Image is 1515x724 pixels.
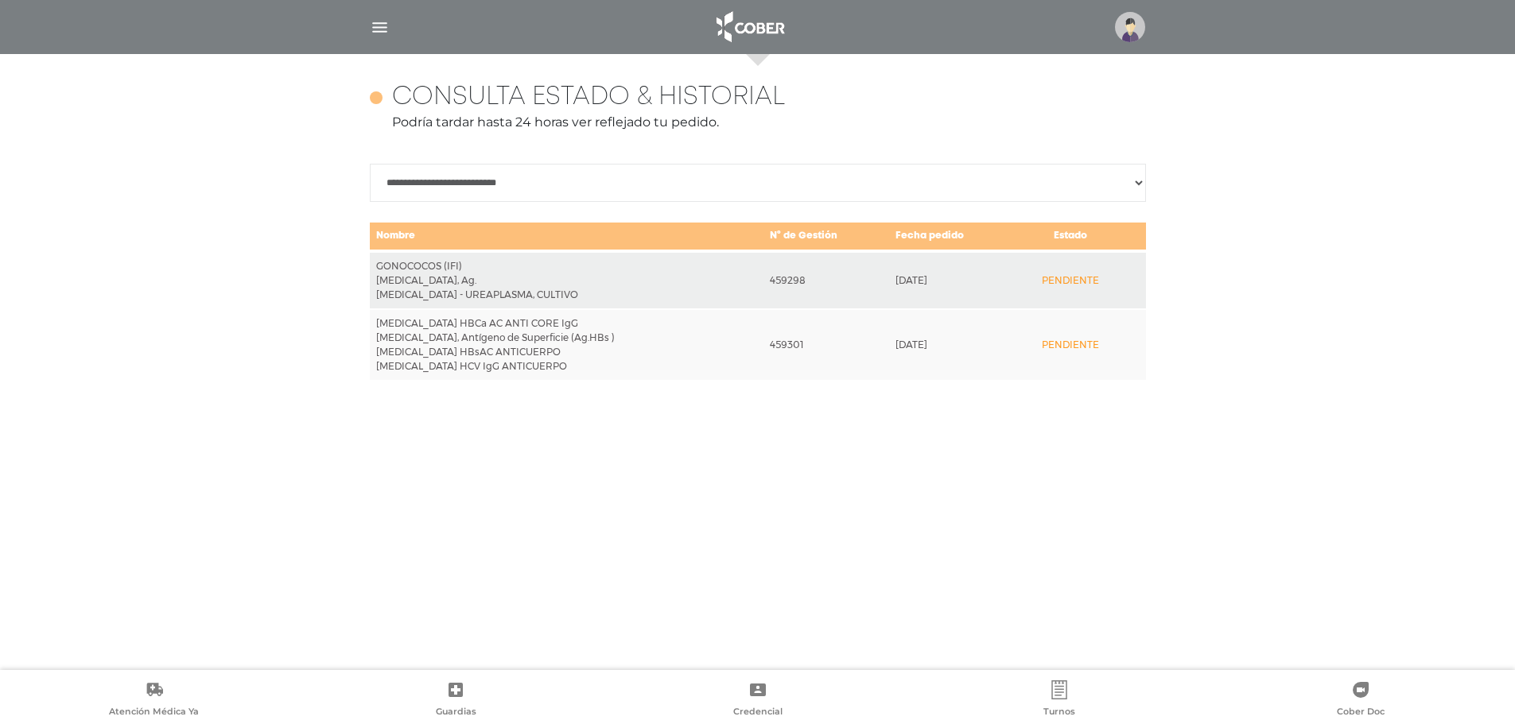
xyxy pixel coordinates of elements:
a: Cober Doc [1210,680,1512,721]
span: Guardias [436,706,476,720]
img: Cober_menu-lines-white.svg [370,17,390,37]
td: GONOCOCOS (IFI) [MEDICAL_DATA], Ag. [MEDICAL_DATA] - UREAPLASMA, CULTIVO [370,251,763,309]
td: [DATE] [889,251,1016,309]
td: 459301 [763,309,889,381]
span: Atención Médica Ya [109,706,199,720]
span: Credencial [733,706,783,720]
a: Atención Médica Ya [3,680,305,721]
img: profile-placeholder.svg [1115,12,1145,42]
td: [MEDICAL_DATA] HBCa AC ANTI CORE IgG [MEDICAL_DATA], Antígeno de Superficie (Ag.HBs ) [MEDICAL_DA... [370,309,763,381]
td: Fecha pedido [889,222,1016,251]
span: Cober Doc [1337,706,1385,720]
span: Turnos [1043,706,1075,720]
td: Nombre [370,222,763,251]
td: 459298 [763,251,889,309]
td: Estado [1016,222,1126,251]
p: Podría tardar hasta 24 horas ver reflejado tu pedido. [370,113,1146,132]
td: [DATE] [889,309,1016,381]
td: PENDIENTE [1016,251,1126,309]
img: logo_cober_home-white.png [708,8,791,46]
a: Guardias [305,680,606,721]
a: Turnos [908,680,1210,721]
h4: Consulta estado & historial [392,83,785,113]
td: N° de Gestión [763,222,889,251]
td: PENDIENTE [1016,309,1126,381]
a: Credencial [607,680,908,721]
